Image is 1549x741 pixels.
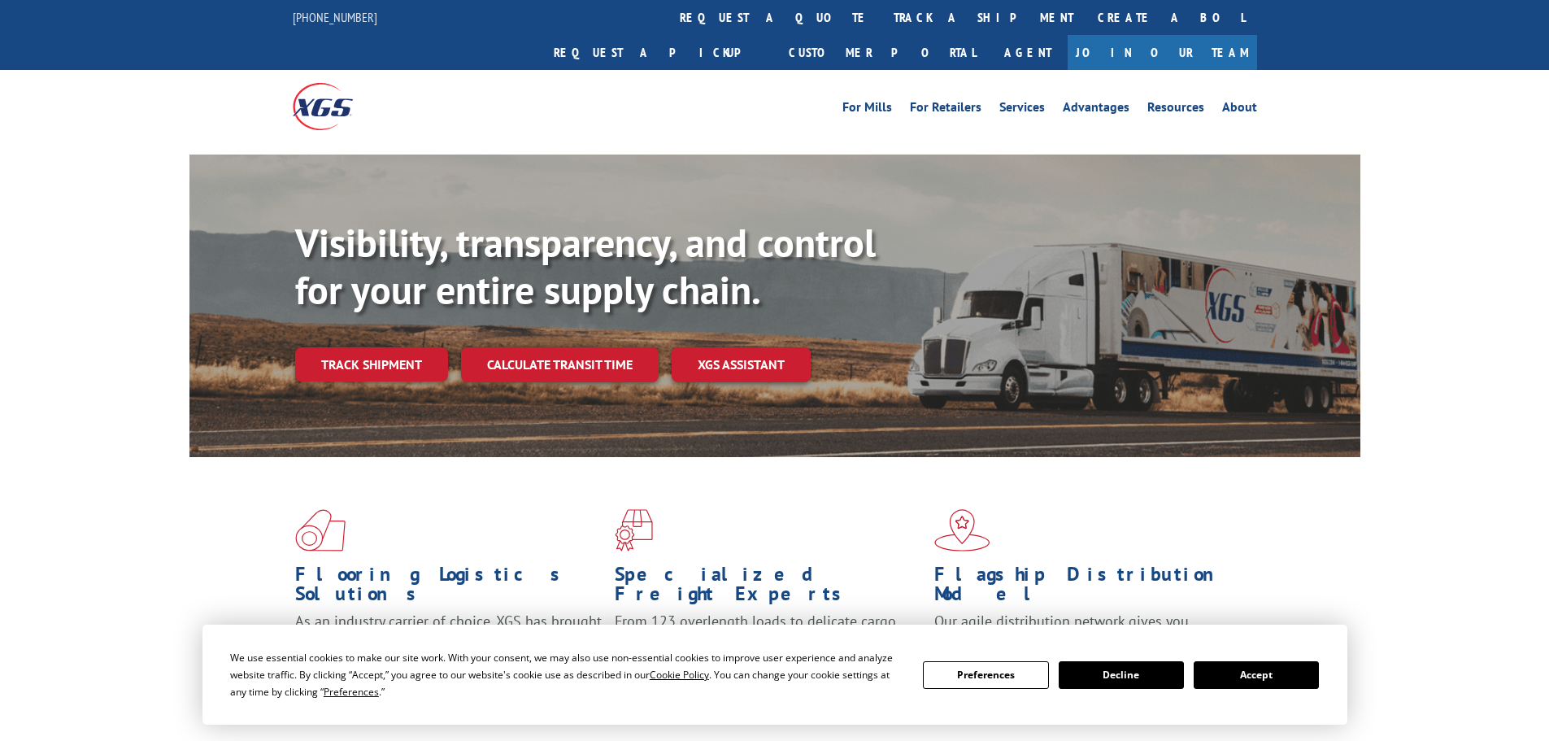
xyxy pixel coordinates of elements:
[295,347,448,381] a: Track shipment
[842,101,892,119] a: For Mills
[461,347,659,382] a: Calculate transit time
[1194,661,1319,689] button: Accept
[650,668,709,682] span: Cookie Policy
[615,564,922,612] h1: Specialized Freight Experts
[923,661,1048,689] button: Preferences
[324,685,379,699] span: Preferences
[1147,101,1204,119] a: Resources
[988,35,1068,70] a: Agent
[1068,35,1257,70] a: Join Our Team
[295,217,876,315] b: Visibility, transparency, and control for your entire supply chain.
[230,649,903,700] div: We use essential cookies to make our site work. With your consent, we may also use non-essential ...
[672,347,811,382] a: XGS ASSISTANT
[934,509,990,551] img: xgs-icon-flagship-distribution-model-red
[615,612,922,684] p: From 123 overlength loads to delicate cargo, our experienced staff knows the best way to move you...
[999,101,1045,119] a: Services
[1222,101,1257,119] a: About
[542,35,777,70] a: Request a pickup
[293,9,377,25] a: [PHONE_NUMBER]
[777,35,988,70] a: Customer Portal
[910,101,981,119] a: For Retailers
[615,509,653,551] img: xgs-icon-focused-on-flooring-red
[295,612,602,669] span: As an industry carrier of choice, XGS has brought innovation and dedication to flooring logistics...
[1059,661,1184,689] button: Decline
[934,564,1242,612] h1: Flagship Distribution Model
[295,509,346,551] img: xgs-icon-total-supply-chain-intelligence-red
[295,564,603,612] h1: Flooring Logistics Solutions
[202,625,1347,725] div: Cookie Consent Prompt
[934,612,1234,650] span: Our agile distribution network gives you nationwide inventory management on demand.
[1063,101,1129,119] a: Advantages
